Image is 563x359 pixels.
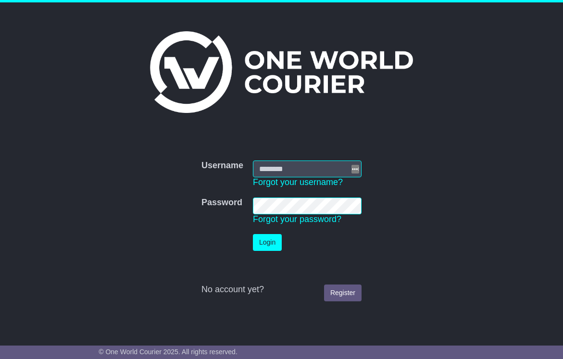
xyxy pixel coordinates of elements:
[201,161,243,171] label: Username
[99,348,238,356] span: © One World Courier 2025. All rights reserved.
[253,234,282,251] button: Login
[201,198,242,208] label: Password
[253,214,341,224] a: Forgot your password?
[324,285,362,301] a: Register
[253,177,343,187] a: Forgot your username?
[150,31,413,113] img: One World
[201,285,362,295] div: No account yet?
